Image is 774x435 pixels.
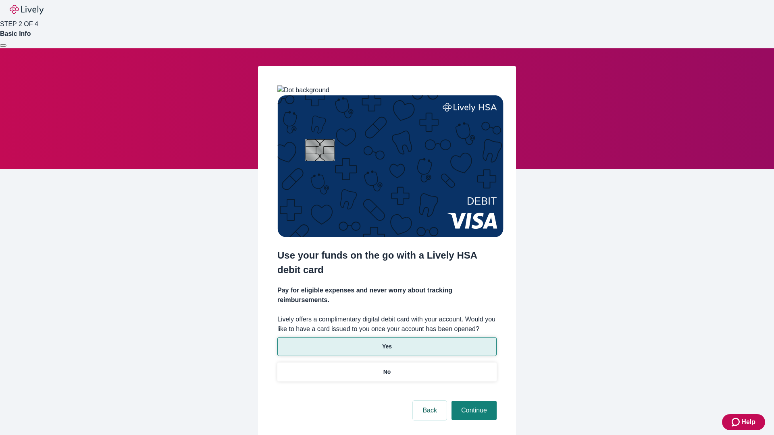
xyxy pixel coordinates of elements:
[277,315,497,334] label: Lively offers a complimentary digital debit card with your account. Would you like to have a card...
[10,5,44,14] img: Lively
[277,337,497,356] button: Yes
[382,342,392,351] p: Yes
[451,401,497,420] button: Continue
[732,417,741,427] svg: Zendesk support icon
[277,286,497,305] h4: Pay for eligible expenses and never worry about tracking reimbursements.
[741,417,755,427] span: Help
[383,368,391,376] p: No
[277,248,497,277] h2: Use your funds on the go with a Lively HSA debit card
[277,85,329,95] img: Dot background
[722,414,765,430] button: Zendesk support iconHelp
[277,95,504,237] img: Debit card
[277,362,497,381] button: No
[413,401,447,420] button: Back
